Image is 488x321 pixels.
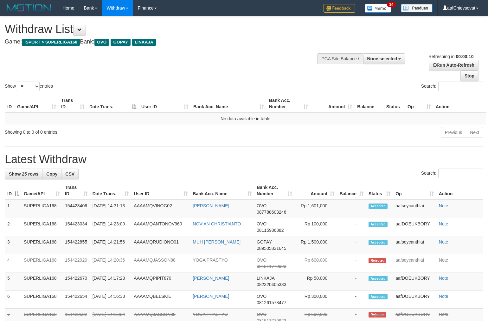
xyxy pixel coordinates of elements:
[428,54,473,59] span: Refreshing in:
[132,39,156,46] span: LINKAJA
[441,127,466,138] a: Previous
[257,203,266,208] span: OVO
[295,291,337,309] td: Rp 300,000
[5,153,483,166] h1: Latest Withdraw
[295,254,337,272] td: Rp 600,000
[5,291,21,309] td: 6
[5,200,21,218] td: 1
[439,276,448,281] a: Note
[5,182,21,200] th: ID: activate to sort column descending
[16,82,40,91] select: Showentries
[257,228,284,233] span: Copy 08115986382 to clipboard
[90,218,132,236] td: [DATE] 14:23:00
[21,236,62,254] td: SUPERLIGA168
[257,210,286,215] span: Copy 087788603246 to clipboard
[393,218,436,236] td: aafDOEUKBORY
[337,254,366,272] td: -
[5,218,21,236] td: 2
[439,257,448,263] a: Note
[5,95,15,113] th: ID
[257,300,286,305] span: Copy 081261578477 to clipboard
[131,200,190,218] td: AAAAMQVINOG02
[401,4,433,12] img: panduan.png
[369,204,388,209] span: Accepted
[21,182,62,200] th: Game/API: activate to sort column ascending
[384,95,405,113] th: Status
[369,294,388,299] span: Accepted
[337,272,366,291] td: -
[369,312,386,318] span: Rejected
[393,182,436,200] th: Op: activate to sort column ascending
[295,218,337,236] td: Rp 100,000
[131,272,190,291] td: AAAAMQPIPIT870
[405,95,433,113] th: Op: activate to sort column ascending
[5,82,53,91] label: Show entries
[61,169,79,179] a: CSV
[369,276,388,281] span: Accepted
[90,182,132,200] th: Date Trans.: activate to sort column ascending
[46,171,57,177] span: Copy
[21,272,62,291] td: SUPERLIGA168
[90,254,132,272] td: [DATE] 14:20:36
[193,257,228,263] a: YOGA PRASTYO
[433,95,486,113] th: Action
[21,291,62,309] td: SUPERLIGA168
[257,276,274,281] span: LINKAJA
[337,236,366,254] td: -
[439,203,448,208] a: Note
[9,171,38,177] span: Show 25 rows
[366,182,393,200] th: Status: activate to sort column ascending
[295,200,337,218] td: Rp 1,601,000
[421,169,483,178] label: Search:
[257,282,286,287] span: Copy 082320405333 to clipboard
[193,203,229,208] a: [PERSON_NAME]
[439,312,448,317] a: Note
[94,39,109,46] span: OVO
[5,3,53,13] img: MOTION_logo.png
[5,126,199,135] div: Showing 0 to 0 of 0 entries
[421,82,483,91] label: Search:
[21,200,62,218] td: SUPERLIGA168
[369,258,386,263] span: Rejected
[439,239,448,244] a: Note
[193,221,241,226] a: NOVIAN CHRISTIANTO
[257,221,266,226] span: OVO
[193,294,229,299] a: [PERSON_NAME]
[62,272,90,291] td: 154422670
[131,182,190,200] th: User ID: activate to sort column ascending
[87,95,139,113] th: Date Trans.: activate to sort column descending
[5,23,319,36] h1: Withdraw List
[266,95,311,113] th: Bank Acc. Number: activate to sort column ascending
[369,222,388,227] span: Accepted
[5,39,319,45] h4: Game: Bank:
[42,169,61,179] a: Copy
[131,236,190,254] td: AAAAMQRUDIONO01
[257,239,272,244] span: GOPAY
[5,254,21,272] td: 4
[62,254,90,272] td: 154422920
[21,254,62,272] td: SUPERLIGA168
[438,82,483,91] input: Search:
[62,182,90,200] th: Trans ID: activate to sort column ascending
[367,56,397,61] span: None selected
[295,182,337,200] th: Amount: activate to sort column ascending
[363,53,405,64] button: None selected
[193,276,229,281] a: [PERSON_NAME]
[456,54,473,59] strong: 00:00:10
[131,254,190,272] td: AAAAMQJASSON88
[466,127,483,138] a: Next
[62,218,90,236] td: 154423034
[324,4,355,13] img: Feedback.jpg
[131,291,190,309] td: AAAAMQBELSKIE
[254,182,295,200] th: Bank Acc. Number: activate to sort column ascending
[90,200,132,218] td: [DATE] 14:31:13
[355,95,384,113] th: Balance
[15,95,59,113] th: Game/API: activate to sort column ascending
[439,294,448,299] a: Note
[257,264,286,269] span: Copy 081511779923 to clipboard
[62,236,90,254] td: 154422855
[295,272,337,291] td: Rp 50,000
[257,294,266,299] span: OVO
[65,171,74,177] span: CSV
[90,291,132,309] td: [DATE] 14:16:33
